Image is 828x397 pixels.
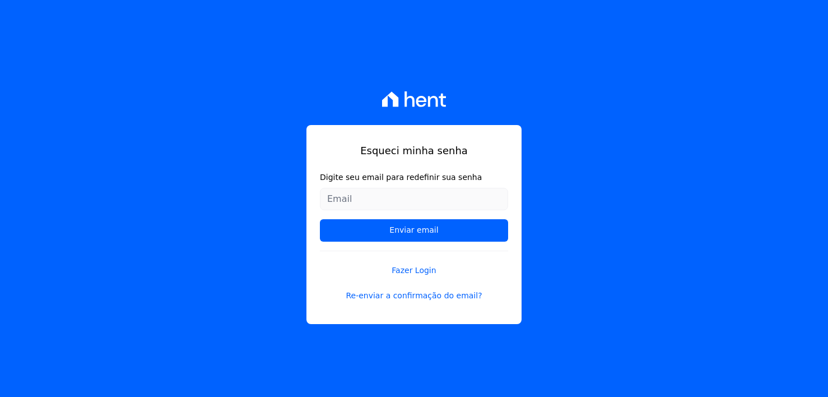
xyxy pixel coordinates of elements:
h1: Esqueci minha senha [320,143,508,158]
label: Digite seu email para redefinir sua senha [320,172,508,183]
a: Fazer Login [320,251,508,276]
a: Re-enviar a confirmação do email? [320,290,508,302]
input: Email [320,188,508,210]
input: Enviar email [320,219,508,242]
